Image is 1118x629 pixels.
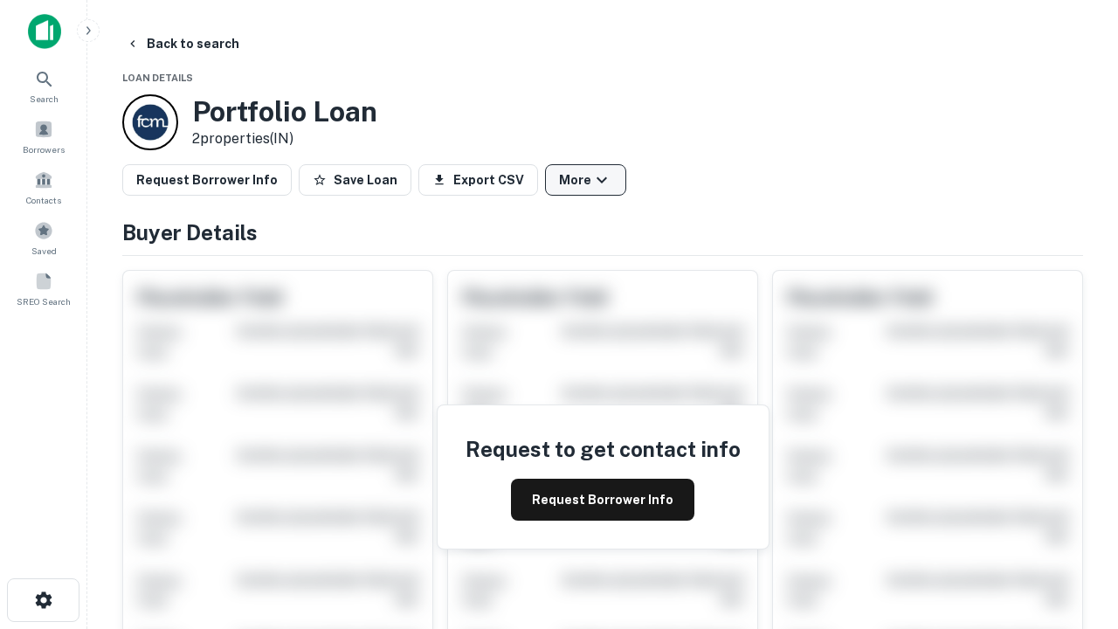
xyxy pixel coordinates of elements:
[5,214,82,261] a: Saved
[119,28,246,59] button: Back to search
[30,92,59,106] span: Search
[192,95,377,128] h3: Portfolio Loan
[511,479,694,521] button: Request Borrower Info
[192,128,377,149] p: 2 properties (IN)
[28,14,61,49] img: capitalize-icon.png
[23,142,65,156] span: Borrowers
[122,73,193,83] span: Loan Details
[5,62,82,109] a: Search
[5,163,82,211] a: Contacts
[122,164,292,196] button: Request Borrower Info
[26,193,61,207] span: Contacts
[17,294,71,308] span: SREO Search
[5,113,82,160] a: Borrowers
[122,217,1083,248] h4: Buyer Details
[1031,433,1118,517] iframe: Chat Widget
[466,433,741,465] h4: Request to get contact info
[299,164,411,196] button: Save Loan
[545,164,626,196] button: More
[5,265,82,312] a: SREO Search
[31,244,57,258] span: Saved
[418,164,538,196] button: Export CSV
